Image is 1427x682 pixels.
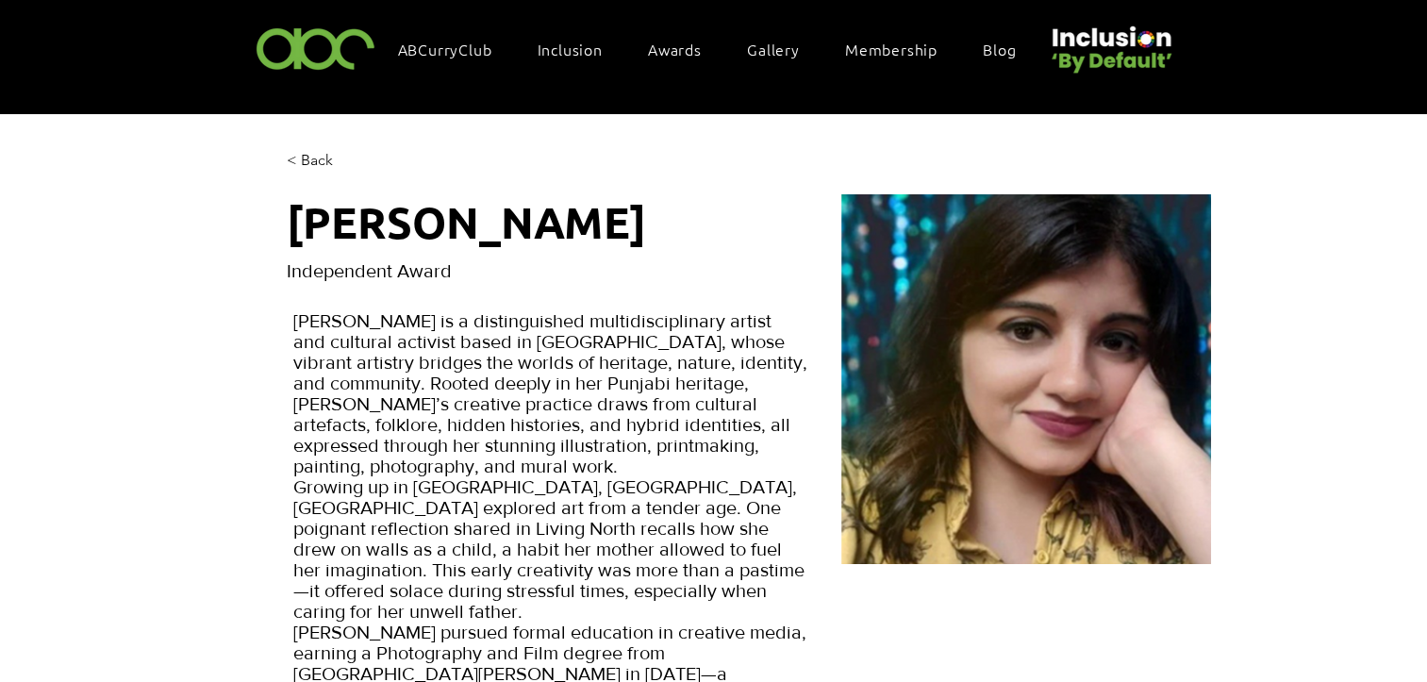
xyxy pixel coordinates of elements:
span: Gallery [747,39,800,59]
a: Blog [973,29,1044,69]
span: Awards [648,39,702,59]
span: [PERSON_NAME] [287,194,646,249]
span: Independent Award [287,260,452,281]
span: Inclusion [538,39,603,59]
img: Untitled design (22).png [1045,10,1175,75]
div: Awards [639,29,730,69]
span: Membership [845,39,938,59]
a: Gallery [738,29,828,69]
span: ABCurryClub [398,39,492,59]
a: < Back [287,147,361,175]
img: ABC-Logo-Blank-Background-01-01-2.png [251,20,381,75]
a: ABCurryClub [389,29,521,69]
span: Blog [983,39,1016,59]
div: Inclusion [528,29,631,69]
span: < Back [287,150,333,171]
a: Membership [836,29,966,69]
nav: Site [389,29,1045,69]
